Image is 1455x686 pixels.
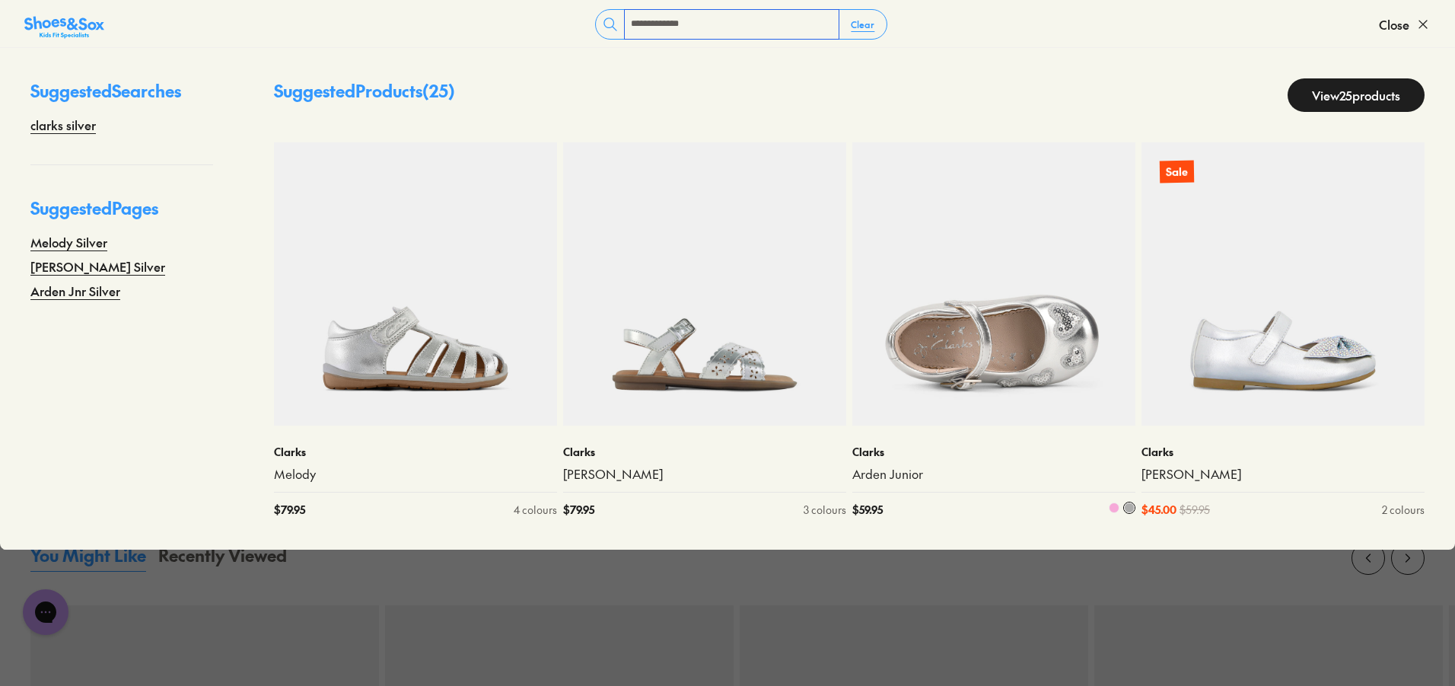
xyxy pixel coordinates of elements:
[274,466,557,483] a: Melody
[24,12,104,37] a: Shoes &amp; Sox
[274,444,557,460] p: Clarks
[1141,466,1425,483] a: [PERSON_NAME]
[24,15,104,40] img: SNS_Logo_Responsive.svg
[30,257,165,276] a: [PERSON_NAME] Silver
[274,502,305,518] span: $ 79.95
[852,466,1135,483] a: Arden Junior
[563,466,846,483] a: [PERSON_NAME]
[563,502,594,518] span: $ 79.95
[852,444,1135,460] p: Clarks
[839,11,887,38] button: Clear
[1180,502,1210,518] span: $ 59.95
[30,282,120,300] a: Arden Jnr Silver
[1288,78,1425,112] a: View25products
[30,196,213,233] p: Suggested Pages
[1379,8,1431,41] button: Close
[1160,161,1194,183] p: Sale
[852,502,883,518] span: $ 59.95
[563,444,846,460] p: Clarks
[30,543,146,572] button: You Might Like
[274,78,455,112] p: Suggested Products
[804,502,846,518] div: 3 colours
[1382,502,1425,518] div: 2 colours
[1141,444,1425,460] p: Clarks
[1141,502,1176,518] span: $ 45.00
[30,233,107,251] a: Melody Silver
[30,78,213,116] p: Suggested Searches
[15,584,76,640] iframe: Gorgias live chat messenger
[30,116,96,134] a: clarks silver
[422,79,455,102] span: ( 25 )
[1379,15,1409,34] span: Close
[1141,142,1425,426] a: Sale
[158,543,287,572] button: Recently Viewed
[514,502,557,518] div: 4 colours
